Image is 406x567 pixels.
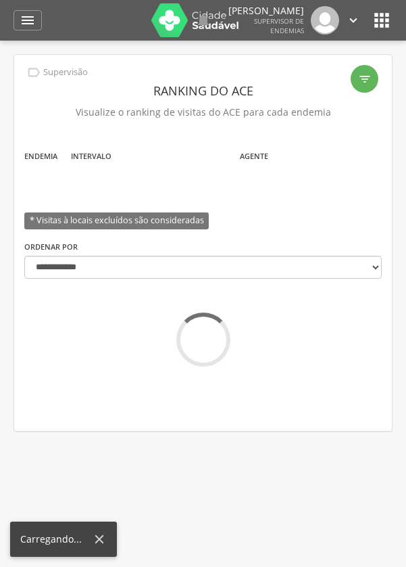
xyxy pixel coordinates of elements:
i:  [371,9,392,31]
label: Ordenar por [24,242,78,252]
i:  [346,13,361,28]
i:  [195,12,211,28]
div: Filtro [351,65,378,93]
i:  [358,72,372,86]
label: Intervalo [71,151,111,162]
p: Supervisão [43,67,88,78]
a:  [14,10,42,30]
p: Visualize o ranking de visitas do ACE para cada endemia [24,103,382,122]
a:  [346,6,361,35]
header: Ranking do ACE [24,78,382,103]
label: Endemia [24,151,57,162]
a:  [195,6,211,35]
p: [PERSON_NAME] [228,6,304,16]
div: Carregando... [20,532,92,546]
span: Supervisor de Endemias [254,16,304,35]
i:  [26,65,41,80]
i:  [20,12,36,28]
label: Agente [240,151,268,162]
span: * Visitas à locais excluídos são consideradas [24,212,209,229]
